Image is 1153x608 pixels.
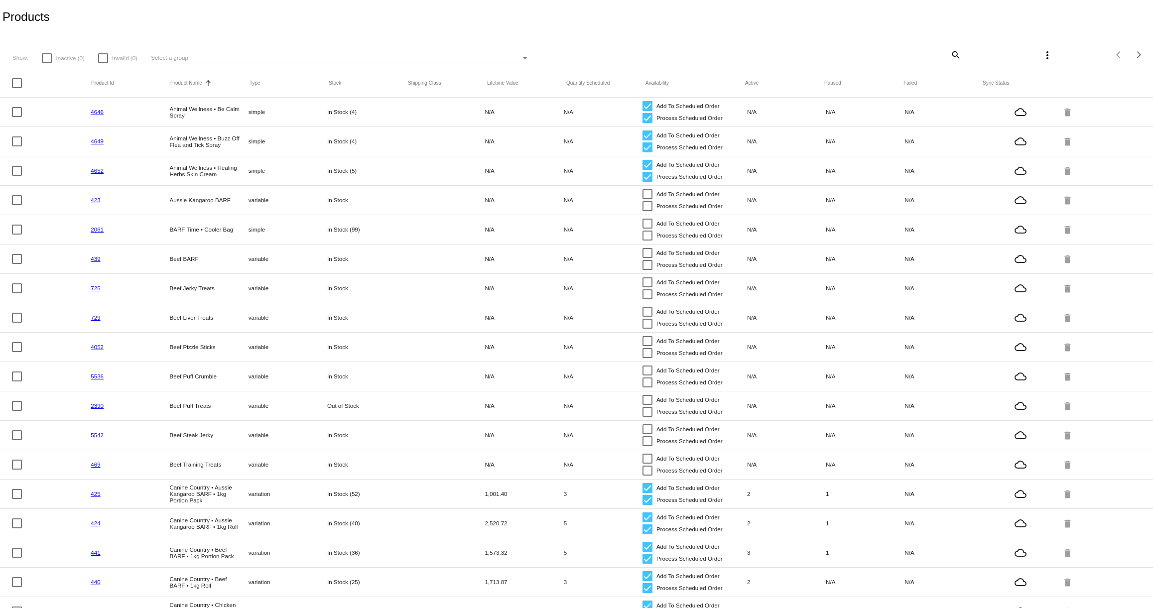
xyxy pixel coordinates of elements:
[485,400,563,411] mat-cell: N/A
[747,488,826,499] mat-cell: 2
[826,253,904,264] mat-cell: N/A
[56,52,84,64] span: Inactive (0)
[826,224,904,235] mat-cell: N/A
[485,224,563,235] mat-cell: N/A
[824,80,841,86] button: Change sorting for TotalQuantityScheduledPaused
[327,194,406,206] mat-cell: In Stock
[656,112,723,124] span: Process Scheduled Order
[485,341,563,353] mat-cell: N/A
[169,514,248,532] mat-cell: Canine Country • Aussie Kangaroo BARF • 1kg Roll
[485,282,563,294] mat-cell: N/A
[656,435,723,447] span: Process Scheduled Order
[1062,457,1074,472] mat-icon: delete
[747,459,826,470] mat-cell: N/A
[329,80,341,86] button: Change sorting for StockLevel
[1062,310,1074,325] mat-icon: delete
[327,488,406,499] mat-cell: In Stock (52)
[169,400,248,411] mat-cell: Beef Puff Treats
[564,517,642,529] mat-cell: 5
[656,423,720,435] span: Add To Scheduled Order
[327,253,406,264] mat-cell: In Stock
[327,547,406,558] mat-cell: In Stock (36)
[656,259,723,271] span: Process Scheduled Order
[656,171,723,183] span: Process Scheduled Order
[1062,427,1074,443] mat-icon: delete
[1062,398,1074,413] mat-icon: delete
[169,194,248,206] mat-cell: Aussie Kangaroo BARF
[485,488,563,499] mat-cell: 1,001.40
[904,165,983,176] mat-cell: N/A
[656,523,723,535] span: Process Scheduled Order
[169,312,248,323] mat-cell: Beef Liver Treats
[656,335,720,347] span: Add To Scheduled Order
[112,52,137,64] span: Invalid (0)
[327,106,406,118] mat-cell: In Stock (4)
[826,459,904,470] mat-cell: N/A
[747,282,826,294] mat-cell: N/A
[249,517,327,529] mat-cell: variation
[747,165,826,176] mat-cell: N/A
[249,282,327,294] mat-cell: variable
[564,429,642,441] mat-cell: N/A
[1062,280,1074,296] mat-icon: delete
[327,517,406,529] mat-cell: In Stock (40)
[327,400,406,411] mat-cell: Out of Stock
[1062,486,1074,501] mat-icon: delete
[327,370,406,382] mat-cell: In Stock
[984,106,1057,118] mat-icon: cloud_queue
[327,282,406,294] mat-cell: In Stock
[747,429,826,441] mat-cell: N/A
[904,194,983,206] mat-cell: N/A
[169,429,248,441] mat-cell: Beef Steak Jerky
[151,54,188,61] span: Select a group
[656,511,720,523] span: Add To Scheduled Order
[249,400,327,411] mat-cell: variable
[656,129,720,141] span: Add To Scheduled Order
[1062,163,1074,178] mat-icon: delete
[91,255,100,262] a: 439
[984,488,1057,500] mat-icon: cloud_queue
[645,80,745,86] mat-header-cell: Availability
[169,162,248,180] mat-cell: Animal Wellness • Healing Herbs Skin Cream
[826,135,904,147] mat-cell: N/A
[485,165,563,176] mat-cell: N/A
[1062,133,1074,149] mat-icon: delete
[656,159,720,171] span: Add To Scheduled Order
[91,138,104,144] a: 4649
[249,370,327,382] mat-cell: variable
[91,285,100,291] a: 725
[656,453,720,465] span: Add To Scheduled Order
[656,541,720,553] span: Add To Scheduled Order
[249,224,327,235] mat-cell: simple
[327,429,406,441] mat-cell: In Stock
[984,576,1057,588] mat-icon: cloud_queue
[656,494,723,506] span: Process Scheduled Order
[91,226,104,233] a: 2061
[826,194,904,206] mat-cell: N/A
[564,224,642,235] mat-cell: N/A
[485,194,563,206] mat-cell: N/A
[747,517,826,529] mat-cell: 2
[747,253,826,264] mat-cell: N/A
[984,370,1057,382] mat-icon: cloud_queue
[169,482,248,506] mat-cell: Canine Country • Aussie Kangaroo BARF • 1kg Portion Pack
[485,370,563,382] mat-cell: N/A
[984,135,1057,147] mat-icon: cloud_queue
[826,106,904,118] mat-cell: N/A
[566,80,610,86] button: Change sorting for QuantityScheduled
[904,488,983,499] mat-cell: N/A
[485,253,563,264] mat-cell: N/A
[169,253,248,264] mat-cell: Beef BARF
[984,459,1057,471] mat-icon: cloud_queue
[169,370,248,382] mat-cell: Beef Puff Crumble
[91,402,104,409] a: 2390
[656,482,720,494] span: Add To Scheduled Order
[169,459,248,470] mat-cell: Beef Training Treats
[903,80,917,86] button: Change sorting for TotalQuantityFailed
[826,429,904,441] mat-cell: N/A
[747,106,826,118] mat-cell: N/A
[91,373,104,379] a: 5536
[249,312,327,323] mat-cell: variable
[904,400,983,411] mat-cell: N/A
[249,135,327,147] mat-cell: simple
